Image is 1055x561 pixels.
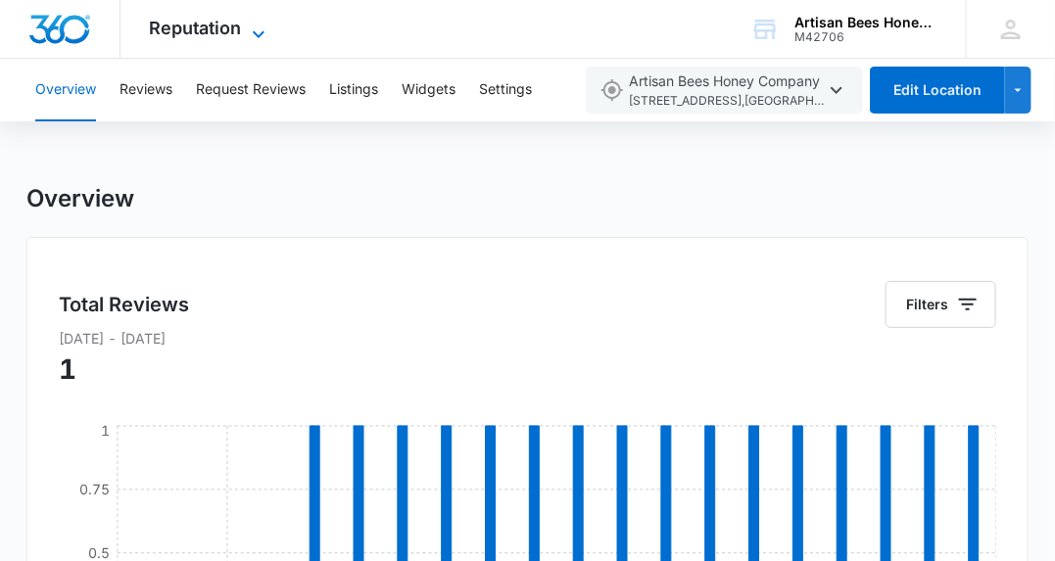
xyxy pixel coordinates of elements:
[59,290,189,319] h5: Total Reviews
[150,18,242,38] span: Reputation
[35,59,96,121] button: Overview
[59,352,76,386] span: 1
[629,92,825,111] span: [STREET_ADDRESS] , [GEOGRAPHIC_DATA] , [GEOGRAPHIC_DATA]
[59,328,996,349] p: [DATE] - [DATE]
[886,281,996,328] button: Filters
[79,481,110,497] tspan: 0.75
[479,59,532,121] button: Settings
[101,423,110,440] tspan: 1
[794,15,937,30] div: account name
[794,30,937,44] div: account id
[196,59,306,121] button: Request Reviews
[629,70,825,111] span: Artisan Bees Honey Company
[329,59,378,121] button: Listings
[88,544,110,561] tspan: 0.5
[120,59,172,121] button: Reviews
[402,59,456,121] button: Widgets
[586,67,863,114] button: Artisan Bees Honey Company[STREET_ADDRESS],[GEOGRAPHIC_DATA],[GEOGRAPHIC_DATA]
[26,184,134,213] h1: Overview
[870,67,1005,114] button: Edit Location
